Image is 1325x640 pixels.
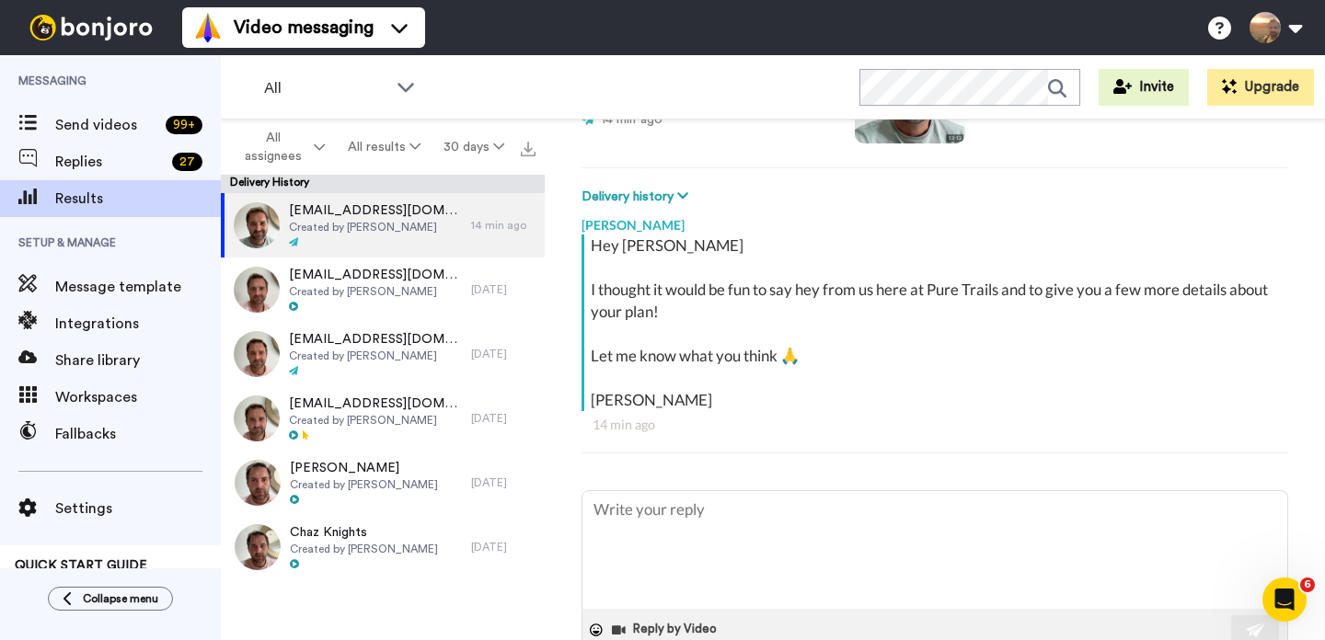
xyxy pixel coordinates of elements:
[55,276,221,298] span: Message template
[166,116,202,134] div: 99 +
[55,349,221,371] span: Share library
[432,131,515,164] button: 30 days
[582,207,1288,234] div: [PERSON_NAME]
[48,587,173,611] button: Collapse menu
[221,175,545,193] div: Delivery History
[1246,623,1266,637] img: send-white.svg
[515,133,541,161] button: Export all results that match these filters now.
[235,460,281,506] img: fa95d728-f282-4b60-964b-4103181ae8cb-thumb.jpg
[1207,69,1314,106] button: Upgrade
[236,129,310,166] span: All assignees
[221,451,545,515] a: [PERSON_NAME]Created by [PERSON_NAME][DATE]
[1300,577,1315,592] span: 6
[290,477,438,492] span: Created by [PERSON_NAME]
[55,188,221,210] span: Results
[234,267,280,313] img: ffc29c47-4a06-4a40-b860-2fb0ddbc852b-thumb.jpg
[15,559,147,572] span: QUICK START GUIDE
[22,15,160,40] img: bj-logo-header-white.svg
[591,234,1284,411] div: Hey [PERSON_NAME] I thought it would be fun to say hey from us here at Pure Trails and to give yo...
[55,114,158,136] span: Send videos
[289,266,462,284] span: [EMAIL_ADDRESS][DOMAIN_NAME]
[234,202,280,248] img: adbbe6ec-e5eb-4721-b375-d36430be229a-thumb.jpg
[55,386,221,408] span: Workspaces
[582,187,694,207] button: Delivery history
[234,395,280,441] img: 59037d70-ad27-48ac-9e62-29f3c66fc0ed-thumb.jpg
[337,131,432,164] button: All results
[601,113,662,126] span: 14 min ago
[234,331,280,377] img: f9e45d7d-2b0f-40d3-813e-4cdfbc6a6412-thumb.jpg
[235,524,281,570] img: 8e62e1be-8378-488e-acc4-e4d696456d45-thumb.jpg
[290,523,438,542] span: Chaz Knights
[193,13,223,42] img: vm-color.svg
[83,591,158,606] span: Collapse menu
[593,416,1277,434] div: 14 min ago
[290,459,438,477] span: [PERSON_NAME]
[55,313,221,335] span: Integrations
[172,153,202,171] div: 27
[290,542,438,556] span: Created by [PERSON_NAME]
[471,475,536,490] div: [DATE]
[289,330,462,349] span: [EMAIL_ADDRESS][DOMAIN_NAME]
[471,540,536,554] div: [DATE]
[234,15,374,40] span: Video messaging
[55,423,221,445] span: Fallbacks
[55,497,221,520] span: Settings
[221,193,545,257] a: [EMAIL_ADDRESS][DOMAIN_NAME]Created by [PERSON_NAME]14 min ago
[289,349,462,363] span: Created by [PERSON_NAME]
[1262,577,1307,622] iframe: Intercom live chat
[264,77,387,99] span: All
[221,386,545,451] a: [EMAIL_ADDRESS][DOMAIN_NAME]Created by [PERSON_NAME][DATE]
[221,322,545,386] a: [EMAIL_ADDRESS][DOMAIN_NAME]Created by [PERSON_NAME][DATE]
[221,257,545,322] a: [EMAIL_ADDRESS][DOMAIN_NAME]Created by [PERSON_NAME][DATE]
[289,220,462,234] span: Created by [PERSON_NAME]
[471,411,536,426] div: [DATE]
[521,142,536,156] img: export.svg
[55,151,165,173] span: Replies
[221,515,545,579] a: Chaz KnightsCreated by [PERSON_NAME][DATE]
[1099,69,1189,106] button: Invite
[289,284,462,299] span: Created by [PERSON_NAME]
[225,121,337,173] button: All assignees
[289,413,462,428] span: Created by [PERSON_NAME]
[289,394,462,413] span: [EMAIL_ADDRESS][DOMAIN_NAME]
[471,282,536,297] div: [DATE]
[289,201,462,220] span: [EMAIL_ADDRESS][DOMAIN_NAME]
[471,347,536,361] div: [DATE]
[471,218,536,233] div: 14 min ago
